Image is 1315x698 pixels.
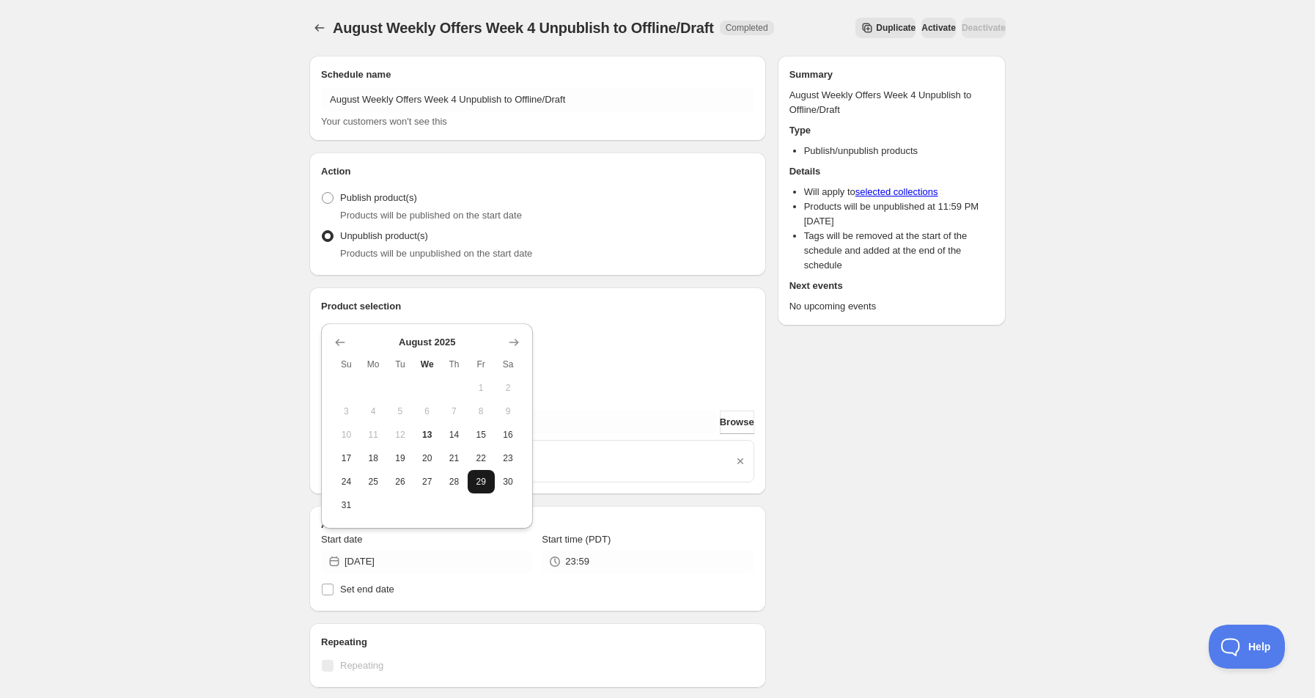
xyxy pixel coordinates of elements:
span: Th [446,359,462,370]
button: Sunday August 17 2025 [333,447,360,470]
button: Friday August 8 2025 [468,400,495,423]
button: Tuesday August 26 2025 [387,470,414,493]
a: selected collections [855,186,938,197]
button: Tuesday August 5 2025 [387,400,414,423]
button: Monday August 18 2025 [360,447,387,470]
button: Wednesday August 20 2025 [413,447,441,470]
th: Friday [468,353,495,376]
th: Saturday [495,353,522,376]
span: Duplicate [876,22,916,34]
span: 12 [393,429,408,441]
button: Monday August 11 2025 [360,423,387,447]
button: Wednesday August 27 2025 [413,470,441,493]
button: Sunday August 31 2025 [333,493,360,517]
span: 26 [393,476,408,488]
span: Sa [501,359,516,370]
span: 3 [339,405,354,417]
span: We [419,359,435,370]
span: 5 [393,405,408,417]
h2: Schedule name [321,67,754,82]
button: Tuesday August 19 2025 [387,447,414,470]
span: Browse [720,415,754,430]
button: Monday August 25 2025 [360,470,387,493]
button: Saturday August 16 2025 [495,423,522,447]
span: Repeating [340,660,383,671]
button: Saturday August 23 2025 [495,447,522,470]
button: Thursday August 14 2025 [441,423,468,447]
span: 20 [419,452,435,464]
button: Thursday August 7 2025 [441,400,468,423]
p: August Weekly Offers Week 4 Unpublish to Offline/Draft [789,88,994,117]
h2: Action [321,164,754,179]
span: 11 [366,429,381,441]
th: Sunday [333,353,360,376]
span: Unpublish product(s) [340,230,428,241]
span: 31 [339,499,354,511]
span: 28 [446,476,462,488]
span: 8 [474,405,489,417]
span: 6 [419,405,435,417]
button: Friday August 1 2025 [468,376,495,400]
h2: Active dates [321,518,754,532]
span: 29 [474,476,489,488]
span: Completed [726,22,768,34]
button: Wednesday August 6 2025 [413,400,441,423]
span: 30 [501,476,516,488]
button: Sunday August 10 2025 [333,423,360,447]
span: 9 [501,405,516,417]
span: 17 [339,452,354,464]
span: Start date [321,534,362,545]
span: Your customers won't see this [321,116,447,127]
h2: Summary [789,67,994,82]
button: Show previous month, July 2025 [330,332,350,353]
button: Saturday August 9 2025 [495,400,522,423]
span: Fr [474,359,489,370]
span: Publish product(s) [340,192,417,203]
button: Sunday August 3 2025 [333,400,360,423]
th: Tuesday [387,353,414,376]
span: August Weekly Offers Week 4 Unpublish to Offline/Draft [333,20,714,36]
button: Monday August 4 2025 [360,400,387,423]
button: Thursday August 21 2025 [441,447,468,470]
span: Su [339,359,354,370]
span: 10 [339,429,354,441]
button: Friday August 29 2025 [468,470,495,493]
button: Friday August 15 2025 [468,423,495,447]
span: 18 [366,452,381,464]
h2: Product selection [321,299,754,314]
span: 16 [501,429,516,441]
button: Schedules [309,18,330,38]
span: 22 [474,452,489,464]
span: 27 [419,476,435,488]
span: 19 [393,452,408,464]
button: Tuesday August 12 2025 [387,423,414,447]
button: Friday August 22 2025 [468,447,495,470]
span: 25 [366,476,381,488]
button: Sunday August 24 2025 [333,470,360,493]
span: 14 [446,429,462,441]
h2: Details [789,164,994,179]
button: Show next month, September 2025 [504,332,524,353]
li: Will apply to [804,185,994,199]
span: 13 [419,429,435,441]
span: Set end date [340,584,394,595]
button: Saturday August 30 2025 [495,470,522,493]
span: Products will be published on the start date [340,210,522,221]
iframe: Toggle Customer Support [1209,625,1286,669]
h2: Next events [789,279,994,293]
button: Thursday August 28 2025 [441,470,468,493]
button: Activate [921,18,956,38]
button: Saturday August 2 2025 [495,376,522,400]
span: 7 [446,405,462,417]
button: Today Wednesday August 13 2025 [413,423,441,447]
span: Mo [366,359,381,370]
p: No upcoming events [789,299,994,314]
span: Products will be unpublished on the start date [340,248,532,259]
span: Start time (PDT) [542,534,611,545]
th: Monday [360,353,387,376]
span: 24 [339,476,354,488]
span: 2 [501,382,516,394]
span: 23 [501,452,516,464]
span: 4 [366,405,381,417]
li: Publish/unpublish products [804,144,994,158]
